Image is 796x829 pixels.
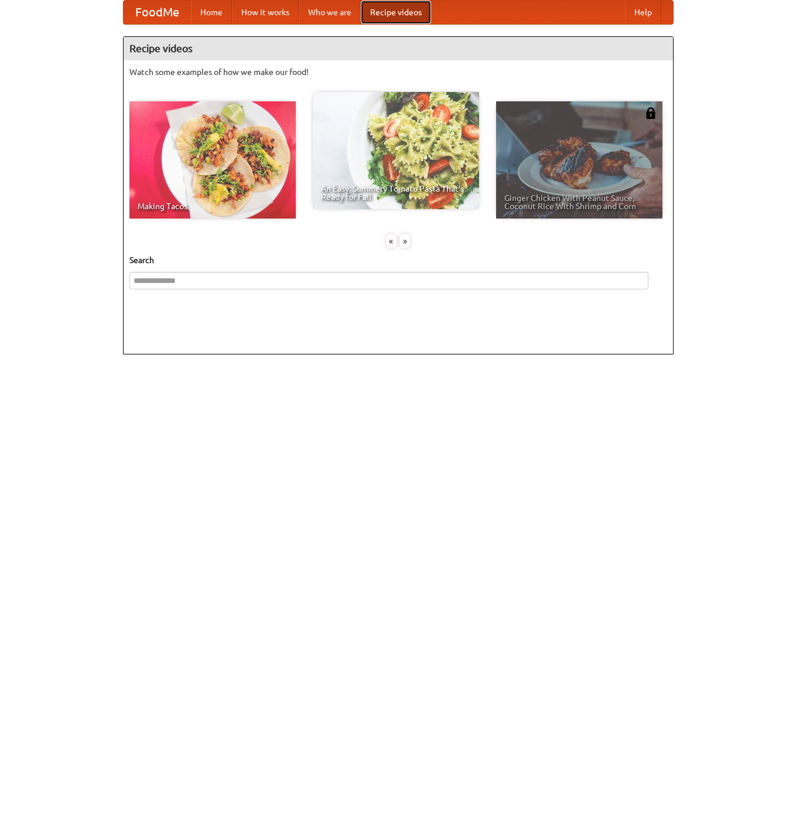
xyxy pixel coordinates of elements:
a: FoodMe [124,1,191,24]
a: An Easy, Summery Tomato Pasta That's Ready for Fall [313,92,479,209]
a: Recipe videos [361,1,431,24]
h5: Search [129,254,667,266]
a: Making Tacos [129,101,296,219]
span: Making Tacos [138,202,288,210]
div: » [399,234,410,248]
img: 483408.png [645,107,657,119]
span: An Easy, Summery Tomato Pasta That's Ready for Fall [321,185,471,201]
a: Help [625,1,661,24]
p: Watch some examples of how we make our food! [129,66,667,78]
a: Home [191,1,232,24]
h4: Recipe videos [124,37,673,60]
div: « [386,234,397,248]
a: Who we are [299,1,361,24]
a: How it works [232,1,299,24]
